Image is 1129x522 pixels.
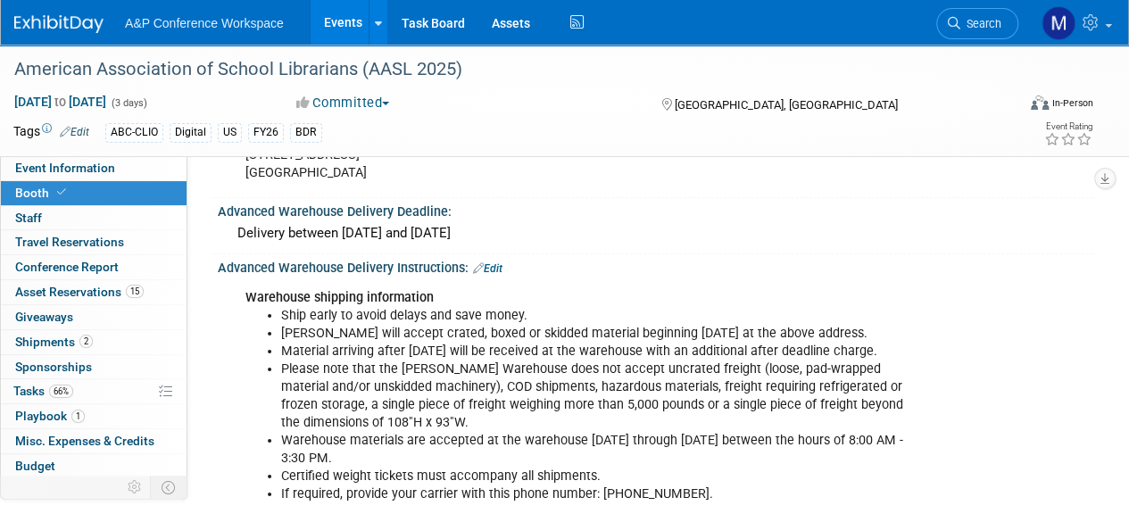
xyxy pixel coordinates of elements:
li: If required, provide your carrier with this phone number: [PHONE_NUMBER]. [281,485,909,503]
li: Certified weight tickets must accompany all shipments. [281,468,909,485]
a: Misc. Expenses & Credits [1,429,187,453]
div: Advanced Warehouse Delivery Instructions: [218,254,1093,278]
li: Warehouse materials are accepted at the warehouse [DATE] through [DATE] between the hours of 8:00... [281,432,909,468]
td: Tags [13,122,89,143]
div: Event Format [935,93,1093,120]
li: Please note that the [PERSON_NAME] Warehouse does not accept uncrated freight (loose, pad-wrapped... [281,360,909,432]
button: Committed [290,94,396,112]
li: [PERSON_NAME] will accept crated, boxed or skidded material beginning [DATE] at the above address. [281,325,909,343]
a: Edit [473,262,502,275]
a: Asset Reservations15 [1,280,187,304]
a: Playbook1 [1,404,187,428]
a: Shipments2 [1,330,187,354]
span: 1 [71,410,85,423]
b: Warehouse shipping information [245,290,434,305]
span: Event Information [15,161,115,175]
div: Advanced Warehouse Delivery Deadline: [218,198,1093,220]
span: A&P Conference Workspace [125,16,284,30]
span: (3 days) [110,97,147,109]
a: Edit [60,126,89,138]
div: BDR [290,123,322,142]
a: Sponsorships [1,355,187,379]
span: Tasks [13,384,73,398]
a: Booth [1,181,187,205]
span: Staff [15,211,42,225]
div: In-Person [1051,96,1093,110]
li: Ship early to avoid delays and save money. [281,307,909,325]
td: Toggle Event Tabs [151,476,187,499]
div: ABC-CLIO [105,123,163,142]
a: Tasks66% [1,379,187,403]
img: ExhibitDay [14,15,104,33]
img: Format-Inperson.png [1031,95,1049,110]
span: 2 [79,335,93,348]
li: Material arriving after [DATE] will be received at the warehouse with an additional after deadlin... [281,343,909,360]
span: Budget [15,459,55,473]
a: Travel Reservations [1,230,187,254]
a: Search [936,8,1018,39]
td: Personalize Event Tab Strip [120,476,151,499]
span: Playbook [15,409,85,423]
div: FY26 [248,123,284,142]
div: Event Rating [1044,122,1092,131]
span: 15 [126,285,144,298]
span: to [52,95,69,109]
span: Conference Report [15,260,119,274]
i: Booth reservation complete [57,187,66,197]
span: [DATE] [DATE] [13,94,107,110]
a: Conference Report [1,255,187,279]
div: Digital [170,123,212,142]
span: Travel Reservations [15,235,124,249]
span: Asset Reservations [15,285,144,299]
div: US [218,123,242,142]
span: Search [960,17,1001,30]
span: Shipments [15,335,93,349]
span: Sponsorships [15,360,92,374]
span: Misc. Expenses & Credits [15,434,154,448]
span: [GEOGRAPHIC_DATA], [GEOGRAPHIC_DATA] [674,98,897,112]
span: 66% [49,385,73,398]
a: Staff [1,206,187,230]
span: Giveaways [15,310,73,324]
a: Giveaways [1,305,187,329]
div: American Association of School Librarians (AASL 2025) [8,54,1001,86]
a: Budget [1,454,187,478]
div: Delivery between [DATE] and [DATE] [231,220,1080,247]
a: Event Information [1,156,187,180]
img: Mark Strong [1042,6,1075,40]
span: Booth [15,186,70,200]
